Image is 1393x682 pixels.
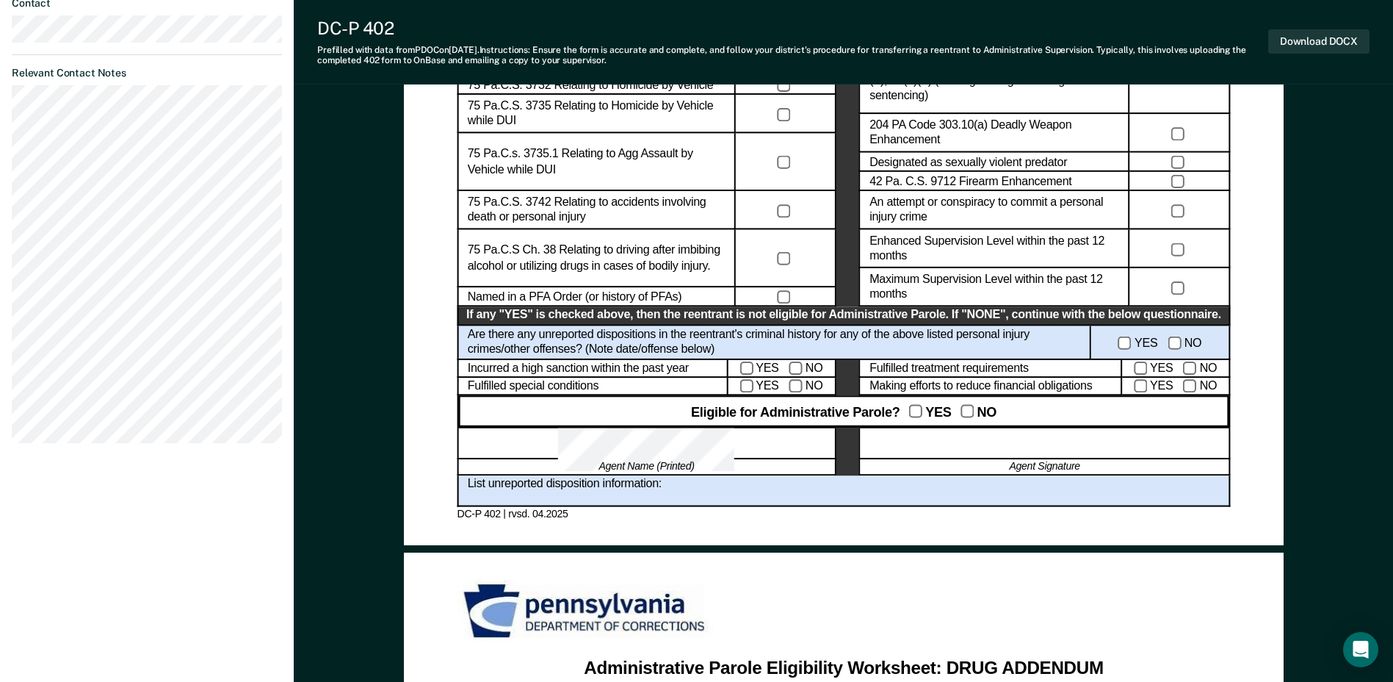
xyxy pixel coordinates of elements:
div: Open Intercom Messenger [1343,632,1378,667]
label: An attempt or conspiracy to commit a personal injury crime [869,195,1119,226]
label: 75 Pa.C.s. 3735.1 Relating to Agg Assault by Vehicle while DUI [467,147,725,178]
label: 35 P.s. 780-113 13(a)(14)(30)(37) controlled substance Law AND was sentenced under 18 PA. C.S. 75... [869,27,1119,104]
label: Designated as sexually violent predator [869,154,1067,170]
label: 75 Pa.C.S. 3742 Relating to accidents involving death or personal injury [467,195,725,226]
div: DC-P 402 | rvsd. 04.2025 [457,507,1230,520]
img: PDOC Logo [457,579,716,645]
div: Agent Signature [859,459,1230,475]
div: If any "YES" is checked above, then the reentrant is not eligible for Administrative Parole. If "... [457,307,1230,326]
label: 75 Pa.C.S. 3735 Relating to Homicide by Vehicle while DUI [467,98,725,129]
div: Fulfilled treatment requirements [859,359,1122,378]
div: DC-P 402 [317,18,1268,39]
div: YES NO [1122,359,1230,378]
div: Fulfilled special conditions [457,378,727,396]
button: Download DOCX [1268,29,1370,54]
div: YES NO [728,359,836,378]
div: List unreported disposition information: [457,475,1230,507]
label: 42 Pa. C.S. 9712 Firearm Enhancement [869,174,1071,190]
div: Administrative Parole Eligibility Worksheet: DRUG ADDENDUM [469,657,1217,680]
div: Making efforts to reduce financial obligations [859,378,1122,396]
label: Enhanced Supervision Level within the past 12 months [869,234,1119,265]
div: Agent Name (Printed) [457,459,836,475]
label: Maximum Supervision Level within the past 12 months [869,272,1119,303]
label: 75 Pa.C.S. 3732 Relating to Homicide by Vehicle [467,77,713,93]
label: 204 PA Code 303.10(a) Deadly Weapon Enhancement [869,118,1119,149]
label: 75 Pa.C.S Ch. 38 Relating to driving after imbibing alcohol or utilizing drugs in cases of bodily... [467,243,725,274]
div: YES NO [728,378,836,396]
div: Are there any unreported dispositions in the reentrant's criminal history for any of the above li... [457,326,1090,359]
label: Named in a PFA Order (or history of PFAs) [467,290,681,305]
dt: Relevant Contact Notes [12,67,282,79]
div: Prefilled with data from PDOC on [DATE] . Instructions: Ensure the form is accurate and complete,... [317,45,1268,66]
div: YES NO [1122,378,1230,396]
div: YES NO [1091,326,1230,359]
div: Eligible for Administrative Parole? YES NO [457,396,1230,428]
div: Incurred a high sanction within the past year [457,359,727,378]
